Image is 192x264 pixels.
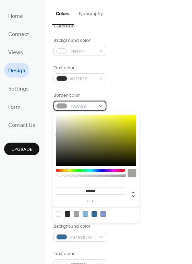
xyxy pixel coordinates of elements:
[53,37,105,44] div: Background color
[70,103,95,110] span: #A0A09F
[8,11,23,22] span: Home
[4,81,33,96] a: Settings
[53,250,105,257] div: Text color
[56,200,125,203] label: hex
[4,26,33,41] a: Connect
[4,8,27,23] a: Home
[4,45,27,59] a: Views
[4,143,39,155] button: Upgrade
[4,99,25,114] a: Form
[100,211,106,217] div: rgb(137, 153, 208)
[8,120,35,131] span: Contact Us
[70,48,95,55] span: #FFFFFF
[4,117,39,132] a: Contact Us
[65,211,70,217] div: rgb(47, 46, 46)
[53,64,105,72] div: Text color
[53,92,105,99] div: Border color
[70,234,95,241] span: #346C97FF
[8,102,21,112] span: Form
[70,75,95,83] span: #2F2E2E
[74,211,79,217] div: rgb(160, 160, 159)
[53,223,105,230] div: Background color
[8,29,29,40] span: Connect
[8,65,25,76] span: Design
[92,211,97,217] div: rgb(52, 108, 151)
[53,23,75,30] div: Calendar
[83,211,88,217] div: rgb(136, 184, 218)
[11,146,33,153] span: Upgrade
[4,63,29,77] a: Design
[8,47,23,58] span: Views
[56,211,61,217] div: rgb(255, 255, 255)
[8,84,29,94] span: Settings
